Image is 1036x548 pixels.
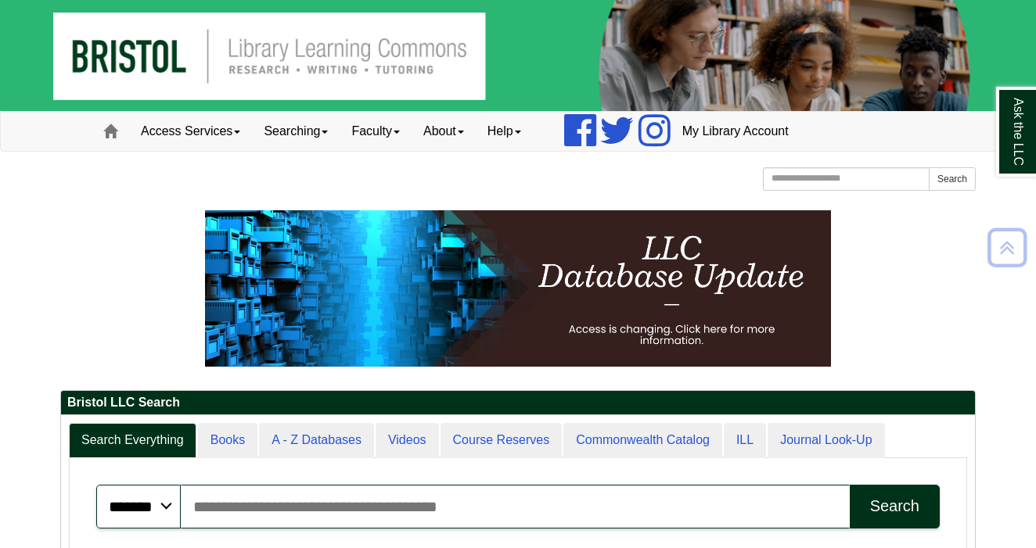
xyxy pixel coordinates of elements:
[476,112,533,151] a: Help
[671,112,800,151] a: My Library Account
[563,423,722,458] a: Commonwealth Catalog
[61,391,975,415] h2: Bristol LLC Search
[205,210,831,367] img: HTML tutorial
[129,112,252,151] a: Access Services
[198,423,257,458] a: Books
[69,423,196,458] a: Search Everything
[340,112,412,151] a: Faculty
[850,485,940,528] button: Search
[412,112,476,151] a: About
[870,497,919,515] div: Search
[724,423,766,458] a: ILL
[768,423,884,458] a: Journal Look-Up
[441,423,563,458] a: Course Reserves
[259,423,374,458] a: A - Z Databases
[376,423,439,458] a: Videos
[252,112,340,151] a: Searching
[982,237,1032,258] a: Back to Top
[929,167,976,191] button: Search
